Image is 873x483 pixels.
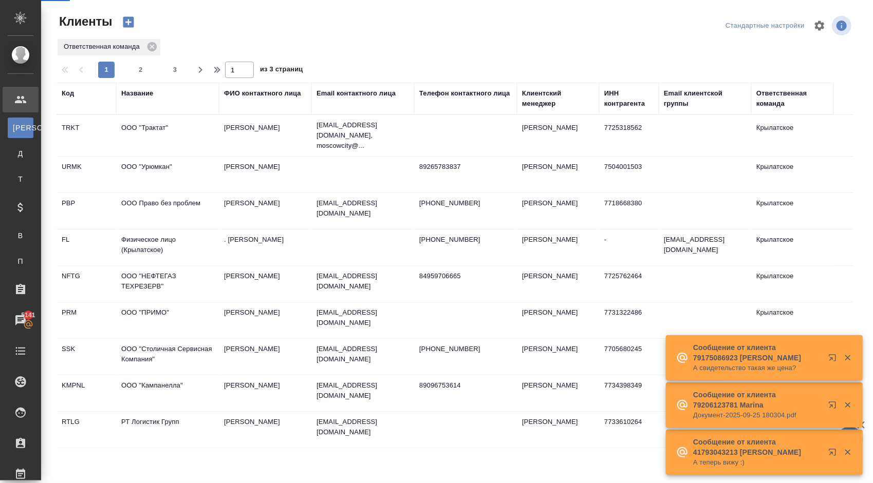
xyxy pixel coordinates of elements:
div: ФИО контактного лица [224,88,301,99]
td: ООО "Трактат" [116,118,219,153]
span: из 3 страниц [260,63,303,78]
span: 5141 [15,310,41,320]
td: Физическое лицо (Крылатское) [116,229,219,265]
a: [PERSON_NAME] [8,118,33,138]
p: [PHONE_NUMBER] [419,198,512,208]
span: В [13,230,28,241]
p: Документ-2025-09-25 180304.pdf [693,410,822,420]
p: [EMAIL_ADDRESS][DOMAIN_NAME] [317,380,409,401]
a: В [8,225,33,246]
span: [PERSON_NAME] [13,123,28,133]
button: 3 [167,62,183,78]
p: [EMAIL_ADDRESS][DOMAIN_NAME] [317,198,409,219]
a: Д [8,143,33,164]
span: 3 [167,65,183,75]
td: [PERSON_NAME] [517,266,599,302]
button: Открыть в новой вкладке [822,395,847,419]
div: ИНН контрагента [604,88,654,109]
td: [PERSON_NAME] [517,118,599,153]
div: Ответственная команда [58,39,160,55]
div: Email контактного лица [317,88,396,99]
td: [PERSON_NAME] [517,412,599,448]
td: Крылатское [751,193,833,229]
td: URMK [57,157,116,192]
td: 7731322486 [599,302,659,338]
p: Сообщение от клиента 79175086923 [PERSON_NAME] [693,342,822,363]
td: 7734398349 [599,375,659,411]
td: PRM [57,302,116,338]
p: [EMAIL_ADDRESS][DOMAIN_NAME] [317,307,409,328]
div: Ответственная команда [756,88,828,109]
td: [PERSON_NAME] [219,118,311,153]
td: [PERSON_NAME] [517,375,599,411]
span: 2 [133,65,149,75]
p: [EMAIL_ADDRESS][DOMAIN_NAME] [317,271,409,292]
button: Закрыть [837,400,858,410]
td: ООО "НЕФТЕГАЗ ТЕХРЕЗЕРВ" [116,266,219,302]
td: TRKT [57,118,116,153]
td: 7733610264 [599,412,659,448]
p: Сообщение от клиента 79206123781 Marina [693,390,822,410]
p: 84959706665 [419,271,512,281]
p: [EMAIL_ADDRESS][DOMAIN_NAME], moscowcity@... [317,120,409,151]
td: Крылатское [751,229,833,265]
td: ООО "ПРИМО" [116,302,219,338]
p: [PHONE_NUMBER] [419,235,512,245]
td: [PERSON_NAME] [517,302,599,338]
td: [PERSON_NAME] [219,412,311,448]
td: SSK [57,339,116,375]
td: Крылатское [751,266,833,302]
td: - [599,229,659,265]
p: 89096753614 [419,380,512,391]
td: [PERSON_NAME] [219,193,311,229]
a: Т [8,169,33,189]
td: 7725762464 [599,266,659,302]
td: . [PERSON_NAME] [219,229,311,265]
button: Открыть в новой вкладке [822,347,847,372]
p: Сообщение от клиента 41793043213 [PERSON_NAME] [693,437,822,457]
span: Настроить таблицу [807,13,832,38]
td: 7504001503 [599,157,659,192]
td: [PERSON_NAME] [517,193,599,229]
td: KMPNL [57,375,116,411]
p: [EMAIL_ADDRESS][DOMAIN_NAME] [317,417,409,437]
td: РТ Логистик Групп [116,412,219,448]
span: Д [13,148,28,159]
td: ООО "Столичная Сервисная Компания" [116,339,219,375]
td: 7725318562 [599,118,659,153]
td: 7718668380 [599,193,659,229]
div: Клиентский менеджер [522,88,594,109]
button: Закрыть [837,448,858,457]
td: ООО "Кампанелла" [116,375,219,411]
div: Телефон контактного лица [419,88,510,99]
button: Создать [116,13,141,31]
div: Код [62,88,74,99]
td: [EMAIL_ADDRESS][DOMAIN_NAME] [659,229,751,265]
div: Email клиентской группы [664,88,746,109]
button: 2 [133,62,149,78]
p: 89265783837 [419,162,512,172]
div: split button [723,18,807,34]
td: 7705680245 [599,339,659,375]
p: [EMAIL_ADDRESS][DOMAIN_NAME] [317,344,409,364]
a: 5141 [3,307,39,333]
button: Закрыть [837,353,858,362]
p: Ответственная команда [64,42,143,52]
span: Клиенты [57,13,112,30]
p: А свидетельство такая же цена? [693,363,822,373]
span: Т [13,174,28,184]
button: Открыть в новой вкладке [822,442,847,467]
td: [PERSON_NAME] [219,302,311,338]
span: П [13,256,28,266]
td: RTLG [57,412,116,448]
td: PBP [57,193,116,229]
p: А теперь вижу :) [693,457,822,468]
td: [PERSON_NAME] [517,157,599,192]
td: [PERSON_NAME] [517,339,599,375]
td: [PERSON_NAME] [517,229,599,265]
td: ООО "Урюмкан" [116,157,219,192]
td: NFTG [57,266,116,302]
td: [PERSON_NAME] [219,339,311,375]
span: Посмотреть информацию [832,16,853,35]
div: Название [121,88,153,99]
